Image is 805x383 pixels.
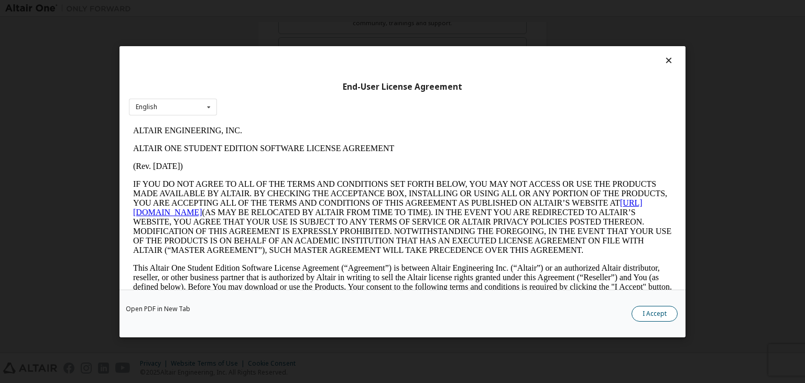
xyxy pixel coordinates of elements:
div: End-User License Agreement [129,81,676,92]
p: (Rev. [DATE]) [4,40,543,49]
p: ALTAIR ONE STUDENT EDITION SOFTWARE LICENSE AGREEMENT [4,22,543,31]
a: [URL][DOMAIN_NAME] [4,77,514,95]
button: I Accept [632,306,678,322]
div: English [136,104,157,110]
p: ALTAIR ENGINEERING, INC. [4,4,543,14]
a: Open PDF in New Tab [126,306,190,312]
p: IF YOU DO NOT AGREE TO ALL OF THE TERMS AND CONDITIONS SET FORTH BELOW, YOU MAY NOT ACCESS OR USE... [4,58,543,133]
p: This Altair One Student Edition Software License Agreement (“Agreement”) is between Altair Engine... [4,142,543,179]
